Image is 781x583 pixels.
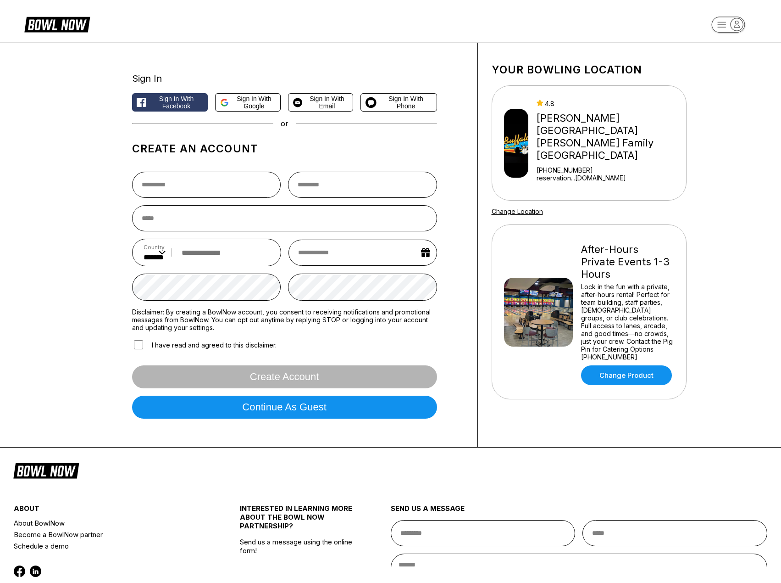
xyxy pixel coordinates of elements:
[240,504,353,538] div: INTERESTED IN LEARNING MORE ABOUT THE BOWL NOW PARTNERSHIP?
[537,166,682,174] div: [PHONE_NUMBER]
[537,174,682,182] a: reservation...[DOMAIN_NAME]
[360,93,437,112] button: Sign in with Phone
[504,278,573,347] img: After-Hours Private Events 1-3 Hours
[132,119,437,128] div: or
[215,93,280,112] button: Sign in with Google
[391,504,768,520] div: send us a message
[132,339,277,351] label: I have read and agreed to this disclaimer.
[581,243,674,280] div: After-Hours Private Events 1-3 Hours
[134,340,143,349] input: I have read and agreed to this disclaimer.
[492,207,543,215] a: Change Location
[380,95,432,110] span: Sign in with Phone
[537,100,682,107] div: 4.8
[132,308,437,331] label: Disclaimer: By creating a BowlNow account, you consent to receiving notifications and promotional...
[14,517,202,529] a: About BowlNow
[306,95,348,110] span: Sign in with Email
[537,112,682,162] div: [PERSON_NAME][GEOGRAPHIC_DATA] [PERSON_NAME] Family [GEOGRAPHIC_DATA]
[132,142,437,155] h1: Create an account
[581,283,674,361] div: Lock in the fun with a private, after-hours rental! Perfect for team building, staff parties, [DE...
[504,109,529,178] img: Buffaloe Lanes Mebane Family Bowling Center
[14,540,202,552] a: Schedule a demo
[492,63,687,76] h1: Your bowling location
[132,93,208,112] button: Sign in with Facebook
[581,365,672,385] a: Change Product
[288,93,353,112] button: Sign in with Email
[14,529,202,540] a: Become a BowlNow partner
[14,504,202,517] div: about
[150,95,204,110] span: Sign in with Facebook
[132,73,437,84] div: Sign In
[132,396,437,419] button: Continue as guest
[144,244,166,251] label: Country
[233,95,276,110] span: Sign in with Google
